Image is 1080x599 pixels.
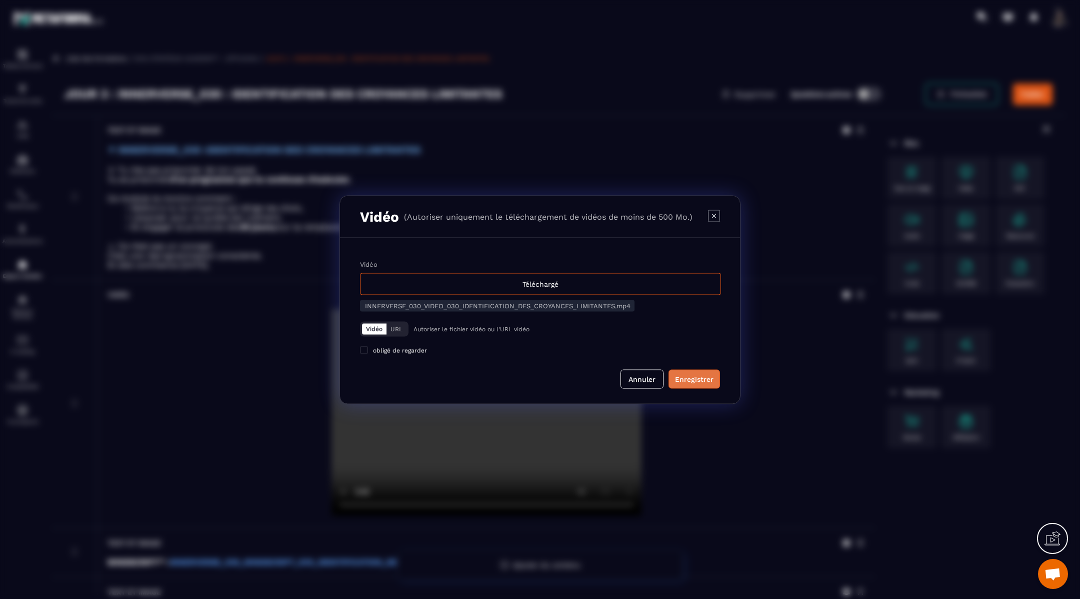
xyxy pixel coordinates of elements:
span: obligé de regarder [373,347,427,354]
button: Annuler [620,369,663,388]
span: INNERVERSE_030_VIDEO_030_IDENTIFICATION_DES_CROYANCES_LIMITANTES.mp4 [365,302,630,309]
button: Enregistrer [668,369,720,388]
h3: Vidéo [360,208,399,225]
p: (Autoriser uniquement le téléchargement de vidéos de moins de 500 Mo.) [404,212,692,221]
button: Vidéo [362,323,386,334]
label: Vidéo [360,260,377,268]
a: Ouvrir le chat [1038,559,1068,589]
button: URL [386,323,406,334]
p: Autoriser le fichier vidéo ou l'URL vidéo [413,325,529,332]
div: Enregistrer [675,374,713,384]
div: Téléchargé [360,273,721,295]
